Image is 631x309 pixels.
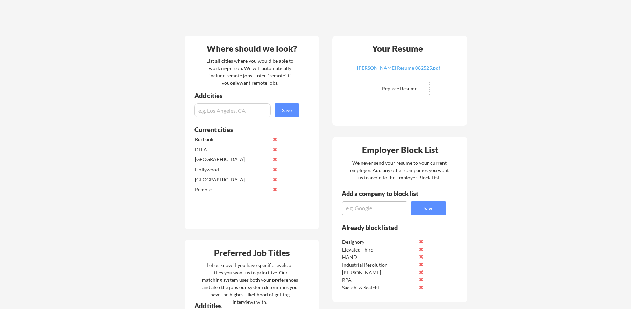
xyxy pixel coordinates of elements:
[195,166,269,173] div: Hollywood
[342,261,416,268] div: Industrial Resolution
[195,136,269,143] div: Burbank
[195,176,269,183] div: [GEOGRAPHIC_DATA]
[194,126,291,133] div: Current cities
[357,66,440,76] a: [PERSON_NAME] Resume 082525.pdf
[275,103,299,117] button: Save
[335,146,465,154] div: Employer Block List
[195,146,269,153] div: DTLA
[411,201,446,215] button: Save
[342,246,416,253] div: Elevated Third
[342,269,416,276] div: [PERSON_NAME]
[187,249,317,257] div: Preferred Job Titles
[342,284,416,291] div: Saatchi & Saatchi
[230,80,240,86] strong: only
[194,103,271,117] input: e.g. Los Angeles, CA
[187,44,317,53] div: Where should we look?
[342,225,437,231] div: Already block listed
[202,57,298,87] div: List all cities where you would be able to work in-person. We will automatically include remote j...
[195,156,269,163] div: [GEOGRAPHIC_DATA]
[194,303,293,309] div: Add titles
[349,159,449,181] div: We never send your resume to your current employer. Add any other companies you want us to avoid ...
[342,276,416,283] div: RPA
[342,191,429,197] div: Add a company to block list
[195,186,269,193] div: Remote
[363,44,432,53] div: Your Resume
[202,261,298,305] div: Let us know if you have specific levels or titles you want us to prioritize. Our matching system ...
[342,239,416,246] div: Designory
[194,92,301,99] div: Add cities
[357,66,440,70] div: [PERSON_NAME] Resume 082525.pdf
[342,254,416,261] div: HAND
